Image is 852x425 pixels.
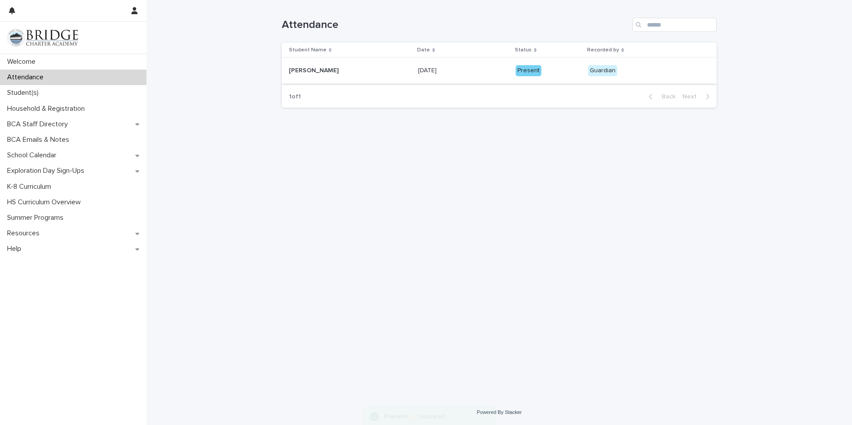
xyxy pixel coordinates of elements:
[4,245,28,253] p: Help
[4,151,63,160] p: School Calendar
[4,73,51,82] p: Attendance
[282,58,717,84] tr: [PERSON_NAME][PERSON_NAME] [DATE][DATE] PresentGuardian
[642,93,679,101] button: Back
[282,86,308,108] p: 1 of 1
[682,94,702,100] span: Next
[4,214,71,222] p: Summer Programs
[418,65,438,74] p: [DATE]
[4,198,88,207] p: HS Curriculum Overview
[4,229,47,238] p: Resources
[289,45,327,55] p: Student Name
[515,45,532,55] p: Status
[4,120,75,129] p: BCA Staff Directory
[477,409,521,415] a: Powered By Stacker
[588,65,617,76] div: Guardian
[4,183,58,191] p: K-8 Curriculum
[289,65,340,74] p: [PERSON_NAME]
[7,29,78,47] img: V1C1m3IdTEidaUdm9Hs0
[4,105,92,113] p: Household & Registration
[417,45,430,55] p: Date
[632,18,717,32] input: Search
[4,167,91,175] p: Exploration Day Sign-Ups
[4,89,46,97] p: Student(s)
[4,58,43,66] p: Welcome
[516,65,541,76] div: Present
[384,411,478,422] div: Present ⚡: success!
[679,93,717,101] button: Next
[282,19,629,31] h1: Attendance
[4,136,76,144] p: BCA Emails & Notes
[587,45,619,55] p: Recorded by
[656,94,675,100] span: Back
